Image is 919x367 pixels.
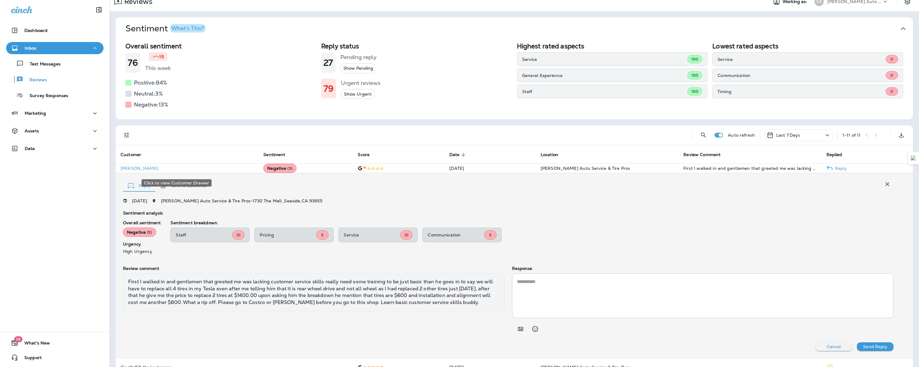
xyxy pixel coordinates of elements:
span: Customer [121,152,149,157]
h2: Reply status [321,42,512,50]
p: High Urgency [123,249,161,254]
button: Show Urgent [341,89,375,99]
p: Assets [25,128,39,133]
p: Dashboard [24,28,47,33]
button: Text Messages [6,57,103,70]
p: Sentiment breakdown [170,220,893,225]
span: Replied [826,152,850,157]
h1: 79 [324,84,334,94]
p: Service [344,232,400,237]
h1: 76 [128,58,138,68]
div: First I walked in and gentlemen that greeted me was lacking customer service skills really need s... [683,165,816,171]
p: Reply [833,166,847,171]
p: [DATE] [132,198,147,203]
div: SentimentWhat's This? [116,40,913,119]
h2: Highest rated aspects [517,42,708,50]
p: Inbox [25,46,36,51]
span: [PERSON_NAME] Auto Service & Tire Pros [541,166,630,171]
span: Sentiment [263,152,293,157]
h5: Neutral: 3 % [134,89,163,99]
span: 10 [236,232,240,238]
button: Send Reply [857,342,893,351]
button: Select an emoji [529,323,541,335]
h1: Sentiment [125,23,206,34]
span: Support [18,355,42,362]
h5: This week [145,63,171,73]
span: Date [449,152,460,157]
span: What's New [18,341,50,348]
p: Auto refresh [728,133,755,138]
div: Click to view Customer Drawer [121,166,254,171]
div: Click to view Customer Drawer [142,179,212,187]
button: What's This? [170,24,206,33]
td: [DATE] [444,163,536,173]
p: Survey Responses [23,93,68,99]
span: 5 [321,232,324,238]
span: Review Comment [683,152,721,157]
p: Communication [717,73,886,78]
div: Negative [123,228,156,237]
button: Show Pending [340,63,376,73]
span: Score [358,152,370,157]
p: Timing [717,89,886,94]
span: 0 [890,73,893,78]
button: Search Reviews [697,129,710,141]
button: Inbox [6,42,103,54]
button: Survey Responses [6,89,103,102]
span: Location [541,152,558,157]
span: Score [358,152,377,157]
p: Data [25,146,35,151]
span: 100 [691,89,698,94]
h5: Positive: 84 % [134,78,167,88]
p: Staff [176,232,232,237]
p: Response [512,266,894,271]
button: Export as CSV [895,129,907,141]
p: Service [717,57,886,62]
div: What's This? [171,26,204,31]
span: Replied [826,152,842,157]
button: Assets [6,125,103,137]
p: Service [522,57,687,62]
p: Communication [428,232,484,237]
p: Staff [522,89,687,94]
h5: Negative: 13 % [134,100,168,110]
div: Negative [263,164,296,173]
img: Detect Auto [911,156,916,161]
p: Last 7 Days [776,133,800,138]
p: Urgency [123,242,161,246]
p: General Experience [522,73,687,78]
button: Collapse Sidebar [90,4,107,16]
button: Reply [123,175,156,197]
button: Reviews [6,73,103,86]
button: Dashboard [6,24,103,37]
span: 0 [890,89,893,94]
button: SentimentWhat's This? [121,17,918,40]
span: 10 [404,232,409,238]
p: Pricing [260,232,316,237]
span: ( 5 ) [147,230,152,235]
h1: 27 [324,58,333,68]
span: 5 [489,232,492,238]
span: Review Comment [683,152,728,157]
span: Sentiment [263,152,285,157]
h2: Lowest rated aspects [712,42,903,50]
div: 1 - 11 of 11 [843,133,861,138]
span: [PERSON_NAME] Auto Service & Tire Pros - 1730 The Mall , Seaside , CA 93955 [161,198,322,204]
span: Date [449,152,468,157]
p: Overall sentiment [123,220,161,225]
p: Reviews [23,77,47,83]
button: 19What's New [6,337,103,349]
h5: Pending reply [340,52,377,62]
span: Location [541,152,566,157]
p: Review comment [123,266,505,271]
div: First I walked in and gentlemen that greeted me was lacking customer service skills really need s... [123,273,505,312]
p: Send Reply [863,344,887,349]
button: Cancel [816,342,852,351]
span: 100 [691,57,698,62]
span: 0 [890,57,893,62]
button: Data [6,142,103,155]
button: Support [6,351,103,364]
span: 100 [691,73,698,78]
p: Cancel [827,344,841,349]
span: Customer [121,152,141,157]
